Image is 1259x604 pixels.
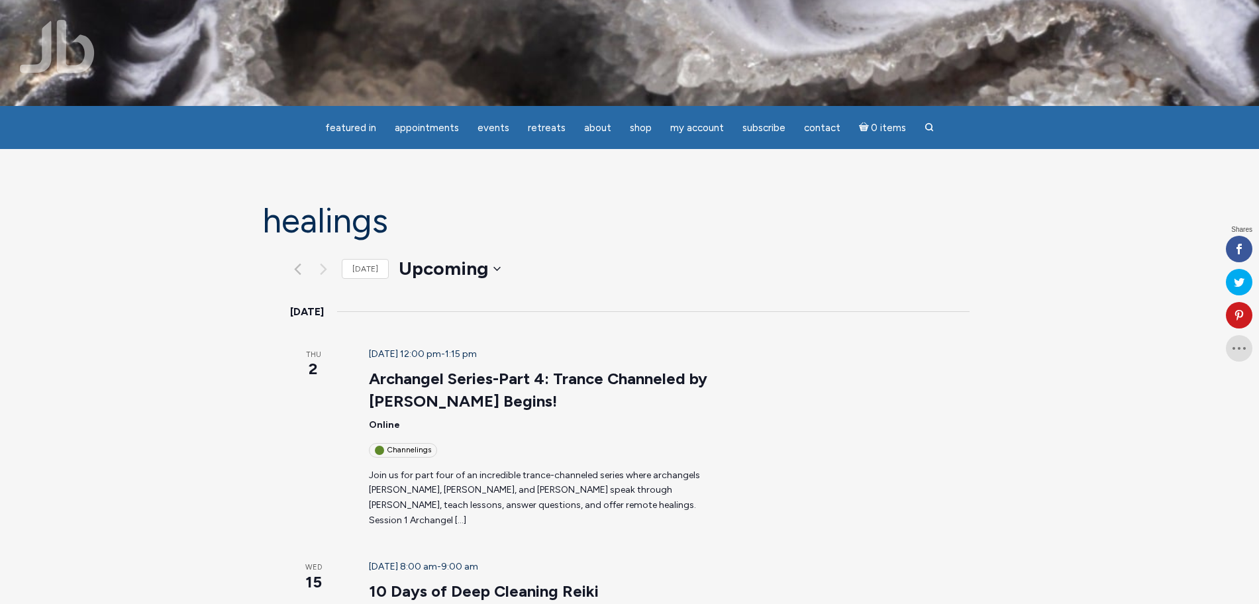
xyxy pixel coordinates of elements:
[470,115,517,141] a: Events
[670,122,724,134] span: My Account
[804,122,840,134] span: Contact
[342,259,389,279] a: [DATE]
[742,122,785,134] span: Subscribe
[290,261,306,277] a: Previous Events
[387,115,467,141] a: Appointments
[290,562,337,574] span: Wed
[290,358,337,380] span: 2
[369,348,441,360] span: [DATE] 12:00 pm
[317,115,384,141] a: featured in
[290,350,337,361] span: Thu
[369,419,400,430] span: Online
[584,122,611,134] span: About
[851,114,915,141] a: Cart0 items
[662,115,732,141] a: My Account
[369,443,437,457] div: Channelings
[520,115,574,141] a: Retreats
[399,256,488,282] span: Upcoming
[290,571,337,593] span: 15
[316,261,332,277] button: Next Events
[369,369,707,411] a: Archangel Series-Part 4: Trance Channeled by [PERSON_NAME] Begins!
[369,581,599,601] a: 10 Days of Deep Cleaning Reiki
[262,202,997,240] h1: Healings
[622,115,660,141] a: Shop
[395,122,459,134] span: Appointments
[441,561,478,572] span: 9:00 am
[1231,226,1252,233] span: Shares
[20,20,95,73] img: Jamie Butler. The Everyday Medium
[399,256,501,282] button: Upcoming
[576,115,619,141] a: About
[528,122,566,134] span: Retreats
[369,561,478,572] time: -
[325,122,376,134] span: featured in
[871,123,906,133] span: 0 items
[290,303,324,321] time: [DATE]
[796,115,848,141] a: Contact
[859,122,872,134] i: Cart
[734,115,793,141] a: Subscribe
[369,468,713,528] p: Join us for part four of an incredible trance-channeled series where archangels [PERSON_NAME], [P...
[369,348,477,360] time: -
[478,122,509,134] span: Events
[630,122,652,134] span: Shop
[369,561,437,572] span: [DATE] 8:00 am
[445,348,477,360] span: 1:15 pm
